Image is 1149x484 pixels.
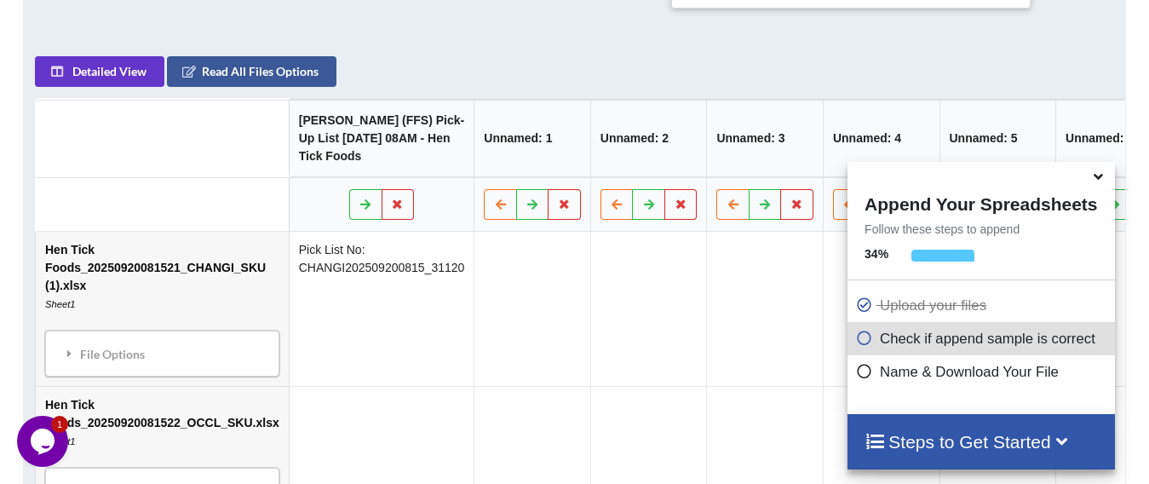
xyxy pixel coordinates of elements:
h4: Append Your Spreadsheets [847,189,1114,215]
th: Unnamed: 2 [590,100,707,177]
iframe: chat widget [17,416,72,467]
div: File Options [50,336,274,372]
th: Unnamed: 4 [823,100,939,177]
p: Name & Download Your File [856,361,1110,383]
button: Read All Files Options [167,56,336,87]
th: Unnamed: 3 [706,100,823,177]
p: Check if append sample is correct [856,328,1110,349]
b: 34 % [865,247,888,261]
td: Pick List No: CHANGI202509200815_31120 [289,232,474,386]
td: Hen Tick Foods_20250920081521_CHANGI_SKU (1).xlsx [36,232,289,386]
i: Sheet1 [45,436,75,447]
i: Sheet1 [45,299,75,309]
h4: Steps to Get Started [865,431,1097,452]
button: Detailed View [35,56,164,87]
th: Unnamed: 1 [474,100,590,177]
p: Upload your files [856,295,1110,316]
th: [PERSON_NAME] (FFS) Pick-Up List [DATE] 08AM - Hen Tick Foods [289,100,474,177]
th: Unnamed: 5 [939,100,1055,177]
p: Follow these steps to append [847,221,1114,238]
